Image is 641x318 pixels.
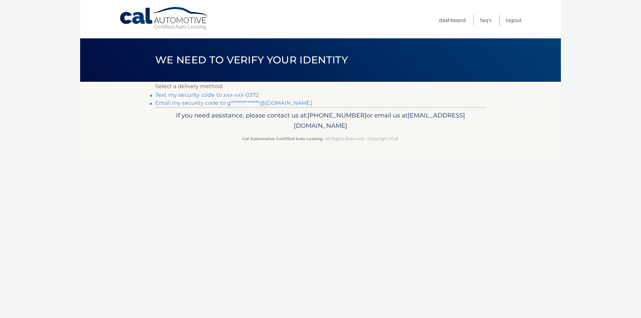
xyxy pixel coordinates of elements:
[155,92,259,98] a: Text my security code to xxx-xxx-0372
[506,15,522,26] a: Logout
[480,15,491,26] a: FAQ's
[160,135,481,142] p: - All Rights Reserved - Copyright 2025
[155,54,348,66] span: We need to verify your identity
[160,110,481,131] p: If you need assistance, please contact us at: or email us at
[155,82,486,91] p: Select a delivery method:
[307,111,367,119] span: [PHONE_NUMBER]
[242,136,323,141] strong: Cal Automotive Certified Auto Leasing
[119,7,209,30] a: Cal Automotive
[439,15,466,26] a: Dashboard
